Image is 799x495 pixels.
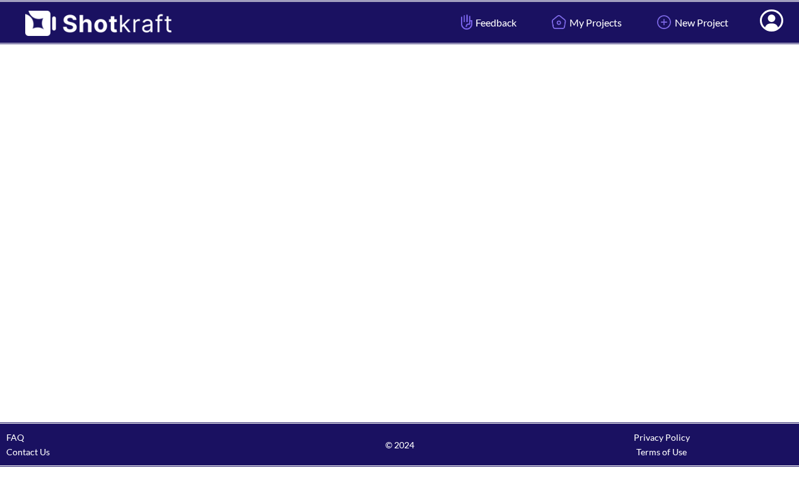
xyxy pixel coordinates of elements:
[6,432,24,443] a: FAQ
[548,11,569,33] img: Home Icon
[644,6,738,39] a: New Project
[539,6,631,39] a: My Projects
[458,11,475,33] img: Hand Icon
[269,438,531,452] span: © 2024
[530,430,793,445] div: Privacy Policy
[6,446,50,457] a: Contact Us
[530,445,793,459] div: Terms of Use
[458,15,516,30] span: Feedback
[653,11,675,33] img: Add Icon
